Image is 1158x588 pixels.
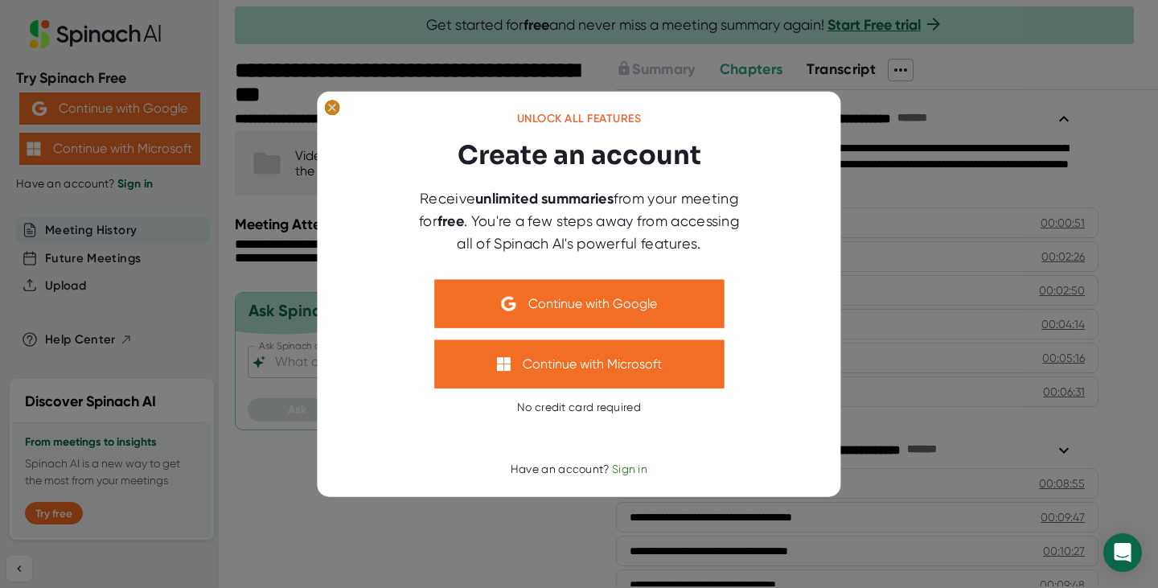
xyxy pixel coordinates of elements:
[410,187,748,253] div: Receive from your meeting for . You're a few steps away from accessing all of Spinach AI's powerf...
[1103,533,1142,572] div: Open Intercom Messenger
[511,463,647,477] div: Have an account?
[502,296,516,310] img: Aehbyd4JwY73AAAAAElFTkSuQmCC
[517,112,642,126] div: Unlock all features
[437,212,464,229] b: free
[434,279,724,327] button: Continue with Google
[434,339,724,388] button: Continue with Microsoft
[517,400,641,414] div: No credit card required
[612,463,647,475] span: Sign in
[475,189,614,207] b: unlimited summaries
[458,135,701,174] h3: Create an account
